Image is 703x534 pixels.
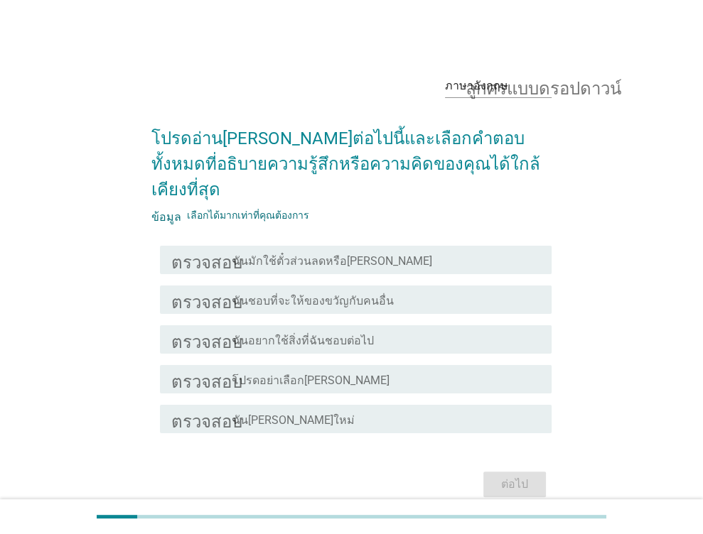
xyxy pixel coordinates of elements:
font: ฉัน[PERSON_NAME]ใหม่ [232,413,355,427]
font: เลือกได้มากเท่าที่คุณต้องการ [187,209,309,221]
font: โปรดอ่าน[PERSON_NAME]ต่อไปนี้และเลือกคำตอบทั้งหมดที่อธิบายความรู้สึกหรือความคิดของคุณได้ใกล้เคียง... [151,129,540,200]
font: ลูกศรแบบดรอปดาวน์ [466,77,621,94]
font: ภาษาอังกฤษ [445,79,508,92]
font: ตรวจสอบ [171,251,242,268]
font: ตรวจสอบ [171,371,242,388]
font: ฉันมักใช้ตั๋วส่วนลดหรือ[PERSON_NAME] [232,254,432,268]
font: ตรวจสอบ [171,410,242,427]
font: โปรดอย่าเลือก[PERSON_NAME] [232,374,390,387]
font: ฉันอยากใช้สิ่งที่ฉันชอบต่อไป [232,334,374,347]
font: ข้อมูล [151,209,181,221]
font: ตรวจสอบ [171,291,242,308]
font: ฉันชอบที่จะให้ของขวัญกับคนอื่น [232,294,394,307]
font: ตรวจสอบ [171,331,242,348]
